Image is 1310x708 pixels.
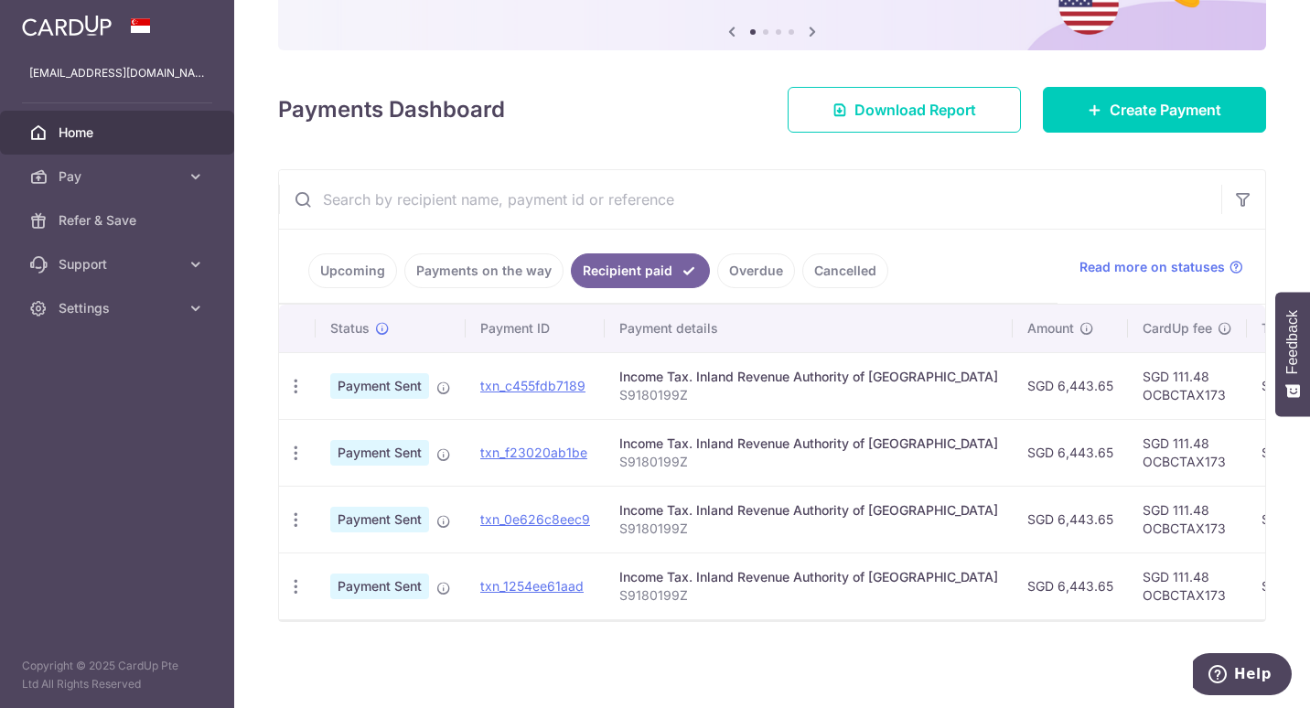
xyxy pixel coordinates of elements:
a: Download Report [788,87,1021,133]
span: Status [330,319,370,338]
div: Income Tax. Inland Revenue Authority of [GEOGRAPHIC_DATA] [619,568,998,586]
span: Payment Sent [330,574,429,599]
span: CardUp fee [1143,319,1212,338]
span: Download Report [854,99,976,121]
th: Payment details [605,305,1013,352]
a: txn_1254ee61aad [480,578,584,594]
p: S9180199Z [619,520,998,538]
iframe: Opens a widget where you can find more information [1193,653,1292,699]
td: SGD 6,443.65 [1013,552,1128,619]
button: Feedback - Show survey [1275,292,1310,416]
a: Read more on statuses [1079,258,1243,276]
a: Cancelled [802,253,888,288]
span: Payment Sent [330,373,429,399]
span: Create Payment [1110,99,1221,121]
span: Payment Sent [330,507,429,532]
div: Income Tax. Inland Revenue Authority of [GEOGRAPHIC_DATA] [619,368,998,386]
p: S9180199Z [619,453,998,471]
td: SGD 6,443.65 [1013,352,1128,419]
a: Create Payment [1043,87,1266,133]
span: Payment Sent [330,440,429,466]
span: Settings [59,299,179,317]
td: SGD 111.48 OCBCTAX173 [1128,552,1247,619]
span: Pay [59,167,179,186]
p: S9180199Z [619,386,998,404]
span: Feedback [1284,310,1301,374]
p: [EMAIL_ADDRESS][DOMAIN_NAME] [29,64,205,82]
a: txn_c455fdb7189 [480,378,585,393]
a: Recipient paid [571,253,710,288]
a: Upcoming [308,253,397,288]
h4: Payments Dashboard [278,93,505,126]
span: Read more on statuses [1079,258,1225,276]
td: SGD 6,443.65 [1013,419,1128,486]
a: txn_f23020ab1be [480,445,587,460]
span: Amount [1027,319,1074,338]
input: Search by recipient name, payment id or reference [279,170,1221,229]
a: txn_0e626c8eec9 [480,511,590,527]
td: SGD 111.48 OCBCTAX173 [1128,419,1247,486]
td: SGD 111.48 OCBCTAX173 [1128,486,1247,552]
td: SGD 6,443.65 [1013,486,1128,552]
th: Payment ID [466,305,605,352]
span: Refer & Save [59,211,179,230]
a: Payments on the way [404,253,564,288]
span: Support [59,255,179,274]
div: Income Tax. Inland Revenue Authority of [GEOGRAPHIC_DATA] [619,434,998,453]
a: Overdue [717,253,795,288]
p: S9180199Z [619,586,998,605]
td: SGD 111.48 OCBCTAX173 [1128,352,1247,419]
span: Home [59,123,179,142]
div: Income Tax. Inland Revenue Authority of [GEOGRAPHIC_DATA] [619,501,998,520]
img: CardUp [22,15,112,37]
